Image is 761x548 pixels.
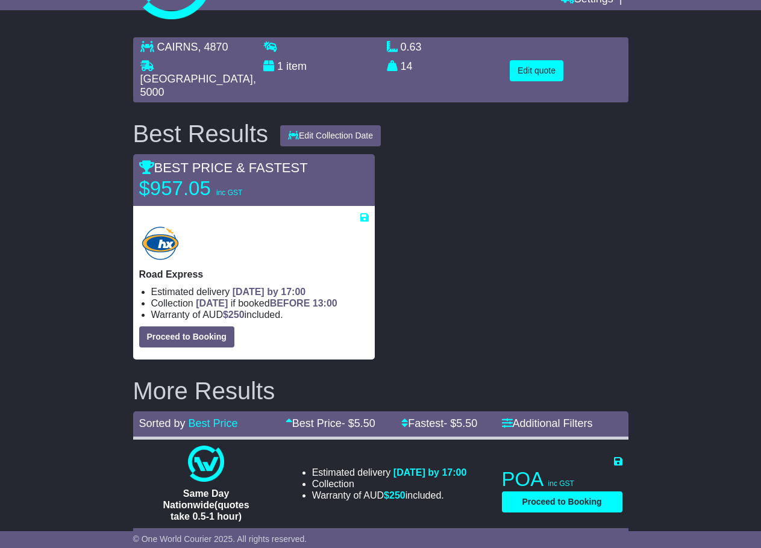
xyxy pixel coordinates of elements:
[157,41,198,53] span: CAIRNS
[216,188,242,197] span: inc GST
[163,488,249,522] span: Same Day Nationwide(quotes take 0.5-1 hour)
[139,326,234,347] button: Proceed to Booking
[151,297,369,309] li: Collection
[188,446,224,482] img: One World Courier: Same Day Nationwide(quotes take 0.5-1 hour)
[401,41,422,53] span: 0.63
[198,41,228,53] span: , 4870
[280,125,381,146] button: Edit Collection Date
[139,176,290,201] p: $957.05
[277,60,283,72] span: 1
[313,298,337,308] span: 13:00
[196,298,337,308] span: if booked
[233,287,306,297] span: [DATE] by 17:00
[286,417,375,429] a: Best Price- $5.50
[443,417,477,429] span: - $
[502,417,593,429] a: Additional Filters
[151,309,369,320] li: Warranty of AUD included.
[384,490,406,500] span: $
[223,310,245,320] span: $
[228,310,245,320] span: 250
[139,417,186,429] span: Sorted by
[502,491,622,512] button: Proceed to Booking
[354,417,375,429] span: 5.50
[133,534,307,544] span: © One World Courier 2025. All rights reserved.
[401,60,413,72] span: 14
[286,60,307,72] span: item
[312,478,467,490] li: Collection
[456,417,477,429] span: 5.50
[393,467,467,478] span: [DATE] by 17:00
[510,60,563,81] button: Edit quote
[342,417,375,429] span: - $
[139,160,308,175] span: BEST PRICE & FASTEST
[312,467,467,478] li: Estimated delivery
[133,378,628,404] h2: More Results
[151,286,369,297] li: Estimated delivery
[127,120,275,147] div: Best Results
[196,298,228,308] span: [DATE]
[139,269,369,280] p: Road Express
[139,224,182,263] img: Hunter Express: Road Express
[401,417,477,429] a: Fastest- $5.50
[389,490,406,500] span: 250
[312,490,467,501] li: Warranty of AUD included.
[140,73,253,85] span: [GEOGRAPHIC_DATA]
[140,73,256,98] span: , 5000
[548,479,574,488] span: inc GST
[270,298,310,308] span: BEFORE
[502,467,622,491] p: POA
[189,417,238,429] a: Best Price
